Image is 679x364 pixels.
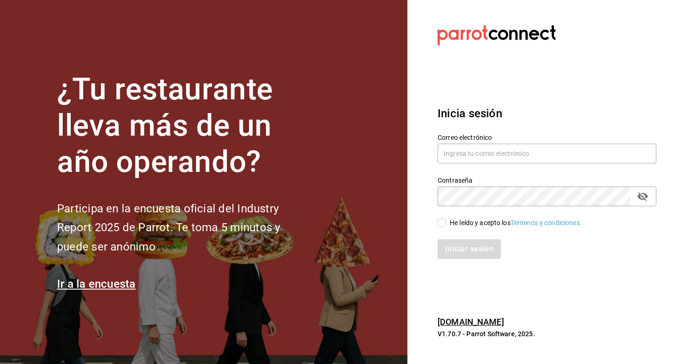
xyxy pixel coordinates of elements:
[438,134,656,141] label: Correo electrónico
[438,317,504,327] a: [DOMAIN_NAME]
[57,199,312,257] h2: Participa en la encuesta oficial del Industry Report 2025 de Parrot. Te toma 5 minutos y puede se...
[635,188,651,204] button: passwordField
[450,218,582,228] div: He leído y acepto los
[438,144,656,163] input: Ingresa tu correo electrónico
[57,72,312,180] h1: ¿Tu restaurante lleva más de un año operando?
[438,177,656,184] label: Contraseña
[438,329,656,339] p: V1.70.7 - Parrot Software, 2025.
[57,277,136,291] a: Ir a la encuesta
[511,219,582,226] a: Términos y condiciones.
[438,105,656,122] h3: Inicia sesión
